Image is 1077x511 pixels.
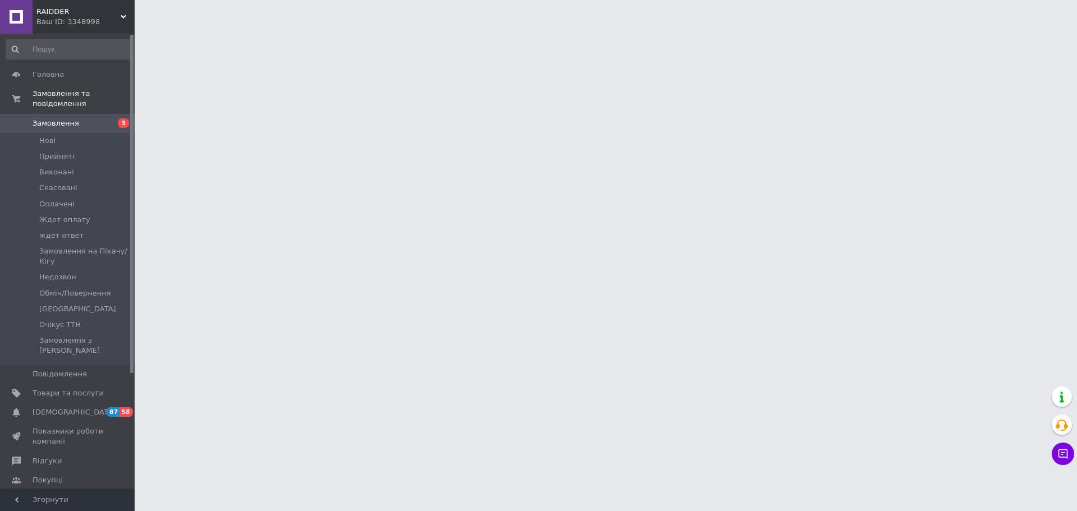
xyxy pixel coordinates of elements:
[39,272,76,282] span: Недозвон
[33,118,79,128] span: Замовлення
[33,456,62,466] span: Відгуки
[36,17,135,27] div: Ваш ID: 3348998
[33,426,104,446] span: Показники роботи компанії
[39,215,90,225] span: Ждет оплату
[118,118,129,128] span: 3
[33,369,87,379] span: Повідомлення
[33,89,135,109] span: Замовлення та повідомлення
[1052,443,1074,465] button: Чат з покупцем
[39,199,75,209] span: Оплачені
[39,183,77,193] span: Скасовані
[107,407,119,417] span: 87
[6,39,132,59] input: Пошук
[39,151,74,162] span: Прийняті
[39,304,116,314] span: [GEOGRAPHIC_DATA]
[39,246,131,266] span: Замовлення на Пікачу/Кігу
[33,407,116,417] span: [DEMOGRAPHIC_DATA]
[33,70,64,80] span: Головна
[39,320,81,330] span: Очікує ТТН
[33,475,63,485] span: Покупці
[33,388,104,398] span: Товари та послуги
[119,407,132,417] span: 58
[36,7,121,17] span: RAIDDER
[39,231,84,241] span: ждет ответ
[39,335,131,356] span: Замовлення з [PERSON_NAME]
[39,167,74,177] span: Виконані
[39,288,111,298] span: Обмін/Повернення
[39,136,56,146] span: Нові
